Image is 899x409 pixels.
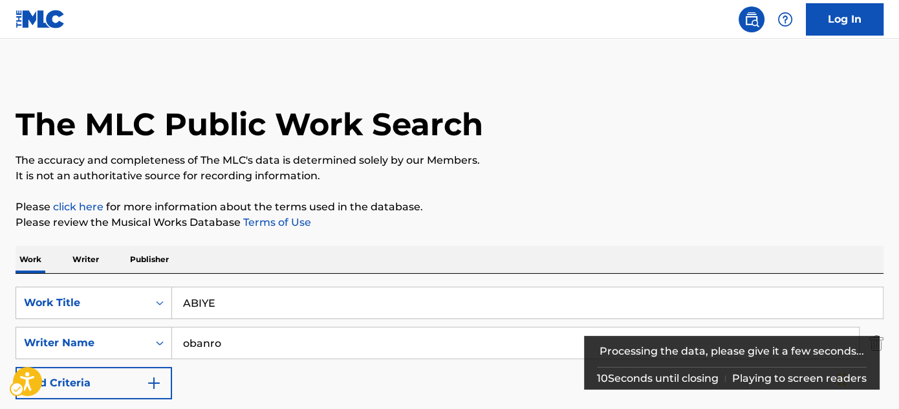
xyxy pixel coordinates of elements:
[744,12,759,27] img: search
[146,375,162,391] img: 9d2ae6d4665cec9f34b9.svg
[597,336,867,367] div: Processing the data, please give it a few seconds...
[597,372,608,384] span: 10
[53,201,103,213] a: click here
[172,327,859,359] input: Search...
[16,153,883,168] p: The accuracy and completeness of The MLC's data is determined solely by our Members.
[126,246,173,273] p: Publisher
[172,287,883,318] input: Search...
[16,168,883,184] p: It is not an authoritative source for recording information.
[24,335,140,351] div: Writer Name
[806,3,883,36] a: Log In
[869,327,883,359] img: Delete Criterion
[241,216,311,228] a: Terms of Use
[777,12,793,27] img: help
[16,215,883,230] p: Please review the Musical Works Database
[69,246,103,273] p: Writer
[16,105,483,144] h1: The MLC Public Work Search
[24,295,140,311] div: Work Title
[16,367,172,399] button: Add Criteria
[16,199,883,215] p: Please for more information about the terms used in the database.
[16,10,65,28] img: MLC Logo
[16,246,45,273] p: Work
